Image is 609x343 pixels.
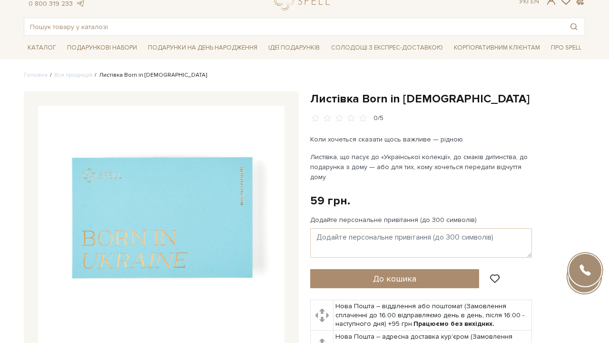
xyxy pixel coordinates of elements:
[327,40,447,56] a: Солодощі з експрес-доставкою
[24,18,563,35] input: Пошук товару у каталозі
[310,269,479,288] button: До кошика
[413,320,494,328] b: Працюємо без вихідних.
[310,193,350,208] div: 59 грн.
[310,216,477,224] label: Додайте персональне привітання (до 300 символів)
[310,134,533,144] p: Коли хочеться сказати щось важливе — рідною.
[144,40,261,55] span: Подарунки на День народження
[24,71,48,79] a: Головна
[310,152,533,182] p: Листівка, що пасує до «Української колекції», до смаків дитинства, до подарунка з дому — або для ...
[450,40,544,56] a: Корпоративним клієнтам
[373,114,383,123] div: 0/5
[334,300,532,331] td: Нова Пошта – відділення або поштомат (Замовлення сплаченні до 16:00 відправляємо день в день, піс...
[92,71,207,80] li: Листівка Born in [DEMOGRAPHIC_DATA]
[265,40,324,55] span: Ідеї подарунків
[24,40,60,55] span: Каталог
[310,91,585,106] h1: Листівка Born in [DEMOGRAPHIC_DATA]
[547,40,585,55] span: Про Spell
[373,273,416,284] span: До кошика
[63,40,141,55] span: Подарункові набори
[563,18,585,35] button: Пошук товару у каталозі
[54,71,92,79] a: Вся продукція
